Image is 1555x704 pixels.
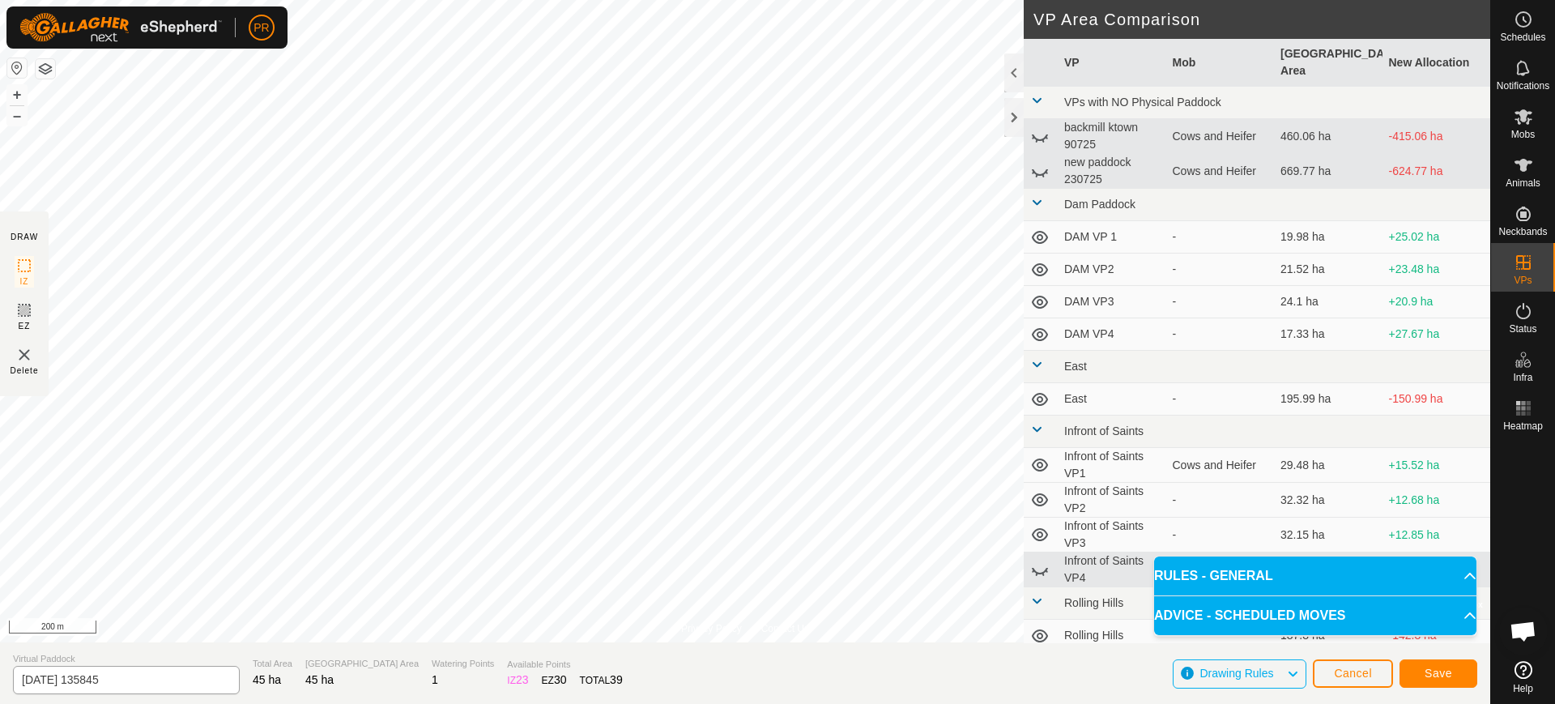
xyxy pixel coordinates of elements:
div: Open chat [1499,607,1548,655]
span: ADVICE - SCHEDULED MOVES [1154,606,1345,625]
td: 32.15 ha [1274,518,1382,553]
div: - [1173,293,1268,310]
div: - [1173,326,1268,343]
div: - [1173,492,1268,509]
span: 45 ha [253,673,281,686]
span: VPs with NO Physical Paddock [1064,96,1221,109]
span: Infront of Saints [1064,425,1144,437]
span: Delete [11,365,39,377]
button: – [7,106,27,126]
button: Cancel [1313,659,1393,688]
td: +25.02 ha [1382,221,1491,254]
img: VP [15,345,34,365]
button: + [7,85,27,105]
td: +15.52 ha [1382,448,1491,483]
span: RULES - GENERAL [1154,566,1273,586]
div: Cows and Heifer [1173,457,1268,474]
a: Help [1491,655,1555,700]
h2: VP Area Comparison [1033,10,1490,29]
th: VP [1058,39,1166,87]
span: Rolling Hills [1064,596,1123,609]
div: TOTAL [580,672,623,689]
span: Cancel [1334,667,1372,680]
button: Save [1399,659,1477,688]
td: -624.77 ha [1382,154,1491,189]
td: Rolling Hills [1058,620,1166,652]
span: Available Points [507,658,622,672]
td: DAM VP4 [1058,318,1166,351]
td: +12.68 ha [1382,483,1491,518]
td: +27.67 ha [1382,318,1491,351]
td: backmill ktown 90725 [1058,119,1166,154]
div: - [1173,228,1268,245]
td: 29.48 ha [1274,448,1382,483]
a: Privacy Policy [681,621,742,636]
span: Drawing Rules [1199,667,1273,680]
span: Help [1513,684,1533,693]
td: Infront of Saints VP3 [1058,518,1166,553]
p-accordion-header: RULES - GENERAL [1154,557,1476,595]
div: DRAW [11,231,38,243]
td: DAM VP2 [1058,254,1166,286]
td: -150.99 ha [1382,383,1491,416]
div: EZ [542,672,567,689]
span: Watering Points [432,657,494,671]
span: 1 [432,673,438,686]
div: Cows and Heifer [1173,163,1268,180]
td: +20.9 ha [1382,286,1491,318]
td: 669.77 ha [1274,154,1382,189]
div: IZ [507,672,528,689]
img: Gallagher Logo [19,13,222,42]
td: 34.38 ha [1274,553,1382,587]
span: Notifications [1497,81,1549,91]
th: New Allocation [1382,39,1491,87]
td: DAM VP3 [1058,286,1166,318]
th: Mob [1166,39,1275,87]
td: new paddock 230725 [1058,154,1166,189]
td: 17.33 ha [1274,318,1382,351]
span: East [1064,360,1087,373]
span: Animals [1506,178,1540,188]
td: +10.62 ha [1382,553,1491,587]
td: Infront of Saints VP4 [1058,553,1166,587]
button: Map Layers [36,59,55,79]
div: - [1173,390,1268,407]
td: 24.1 ha [1274,286,1382,318]
th: [GEOGRAPHIC_DATA] Area [1274,39,1382,87]
span: 30 [554,673,567,686]
td: East [1058,383,1166,416]
a: Contact Us [761,621,809,636]
span: Schedules [1500,32,1545,42]
span: VPs [1514,275,1532,285]
td: 460.06 ha [1274,119,1382,154]
span: Mobs [1511,130,1535,139]
td: 195.99 ha [1274,383,1382,416]
div: - [1173,261,1268,278]
td: Infront of Saints VP1 [1058,448,1166,483]
span: PR [253,19,269,36]
td: DAM VP 1 [1058,221,1166,254]
span: Infra [1513,373,1532,382]
span: 23 [516,673,529,686]
span: Neckbands [1498,227,1547,237]
span: EZ [19,320,31,332]
div: - [1173,527,1268,544]
span: Dam Paddock [1064,198,1135,211]
button: Reset Map [7,58,27,78]
span: Status [1509,324,1536,334]
span: Total Area [253,657,292,671]
span: Save [1425,667,1452,680]
td: 19.98 ha [1274,221,1382,254]
span: 39 [610,673,623,686]
td: +12.85 ha [1382,518,1491,553]
span: IZ [20,275,29,288]
p-accordion-header: ADVICE - SCHEDULED MOVES [1154,596,1476,635]
div: Cows and Heifer [1173,128,1268,145]
td: Infront of Saints VP2 [1058,483,1166,518]
td: 21.52 ha [1274,254,1382,286]
td: -415.06 ha [1382,119,1491,154]
td: 32.32 ha [1274,483,1382,518]
span: [GEOGRAPHIC_DATA] Area [305,657,419,671]
td: +23.48 ha [1382,254,1491,286]
span: Heatmap [1503,421,1543,431]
